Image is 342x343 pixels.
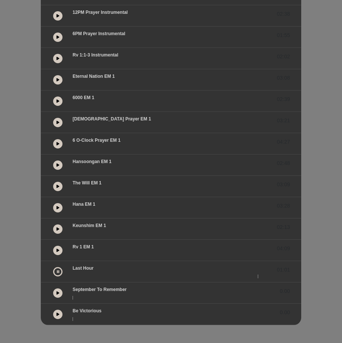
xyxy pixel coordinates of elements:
span: 03:28 [277,202,290,210]
span: 04:09 [277,245,290,252]
p: Eternal Nation EM 1 [73,73,115,80]
span: 04:27 [277,138,290,146]
span: 02:38 [277,10,290,18]
p: Rv 1 EM 1 [73,244,94,250]
p: Be Victorious [73,307,101,314]
span: 03:09 [277,181,290,189]
p: Hansoongan EM 1 [73,158,112,165]
span: 01:01 [277,266,290,274]
span: 0.00 [280,309,290,316]
p: Last Hour [73,265,94,272]
span: 02:13 [277,223,290,231]
span: 02:02 [277,53,290,61]
p: Keunshim EM 1 [73,222,106,229]
span: 01:55 [277,31,290,39]
p: 12PM Prayer Instrumental [73,9,128,16]
span: 03:21 [277,117,290,125]
span: 03:08 [277,74,290,82]
span: 02:39 [277,95,290,103]
p: Rv 1:1-3 Instrumental [73,52,118,58]
p: Hana EM 1 [73,201,95,208]
p: 6000 EM 1 [73,94,94,101]
p: [DEMOGRAPHIC_DATA] prayer EM 1 [73,116,151,122]
span: 02:48 [277,159,290,167]
p: 6PM Prayer Instrumental [73,30,125,37]
p: The Will EM 1 [73,180,101,186]
span: 0.00 [280,287,290,295]
p: September to Remember [73,286,127,293]
p: 6 o-clock prayer EM 1 [73,137,120,144]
